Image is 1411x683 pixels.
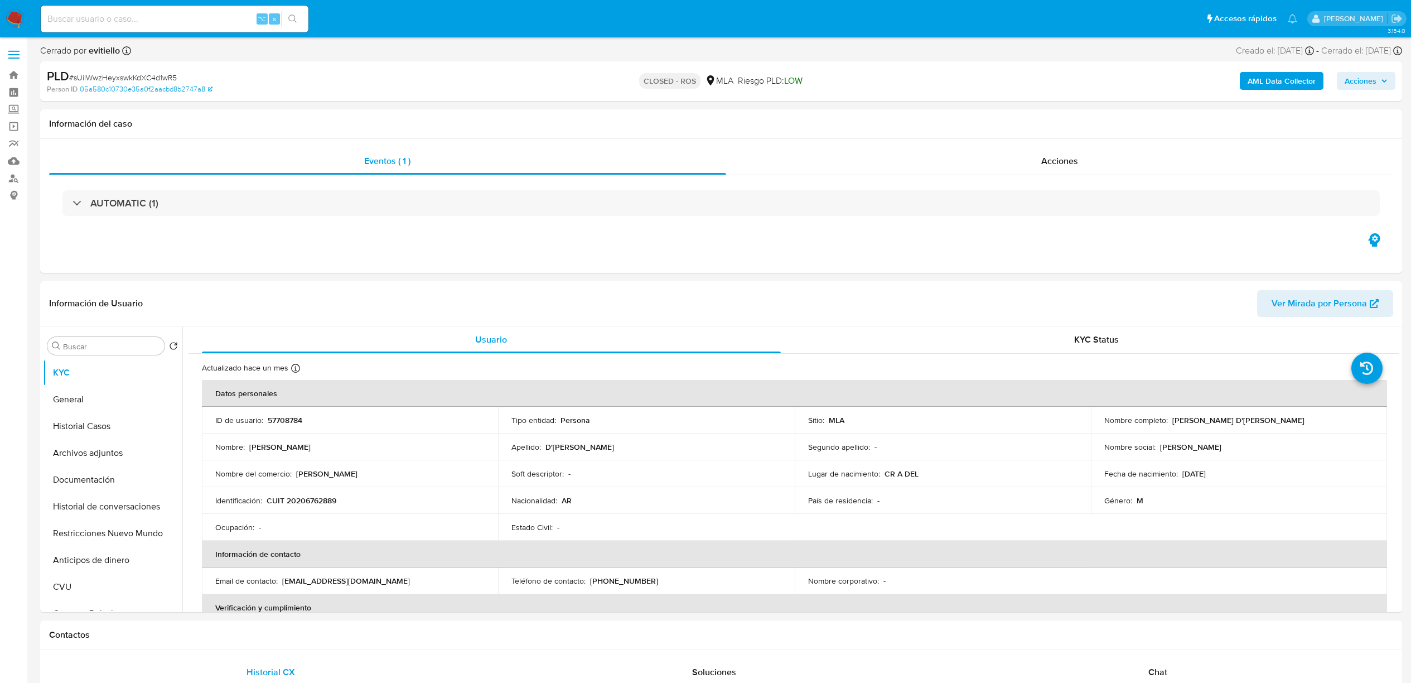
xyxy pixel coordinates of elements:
[258,13,266,24] span: ⌥
[1321,45,1402,57] div: Cerrado el: [DATE]
[215,469,292,479] p: Nombre del comercio :
[808,442,870,452] p: Segundo apellido :
[63,341,160,352] input: Buscar
[49,298,143,309] h1: Información de Usuario
[43,359,182,386] button: KYC
[1240,72,1323,90] button: AML Data Collector
[1137,496,1143,506] p: M
[273,13,276,24] span: s
[511,442,541,452] p: Apellido :
[639,73,700,89] p: CLOSED - ROS
[49,629,1393,641] h1: Contactos
[511,522,553,532] p: Estado Civil :
[883,576,886,586] p: -
[511,469,564,479] p: Soft descriptor :
[62,190,1380,216] div: AUTOMATIC (1)
[43,466,182,493] button: Documentación
[1148,666,1167,679] span: Chat
[511,576,586,586] p: Teléfono de contacto :
[784,74,803,87] span: LOW
[1104,442,1156,452] p: Nombre social :
[169,341,178,354] button: Volver al orden por defecto
[49,118,1393,129] h1: Información del caso
[43,493,182,520] button: Historial de conversaciones
[90,197,158,209] h3: AUTOMATIC (1)
[545,442,614,452] p: D'[PERSON_NAME]
[43,386,182,413] button: General
[249,442,311,452] p: [PERSON_NAME]
[43,600,182,627] button: Cruces y Relaciones
[202,380,1387,407] th: Datos personales
[202,541,1387,567] th: Información de contacto
[885,469,919,479] p: CR A DEL
[40,45,120,57] span: Cerrado por
[259,522,261,532] p: -
[43,574,182,600] button: CVU
[215,522,254,532] p: Ocupación :
[1391,13,1403,25] a: Salir
[1236,45,1314,57] div: Creado el: [DATE]
[705,75,733,87] div: MLA
[1345,72,1376,90] span: Acciones
[364,155,410,167] span: Eventos ( 1 )
[808,576,879,586] p: Nombre corporativo :
[1288,14,1297,23] a: Notificaciones
[1041,155,1078,167] span: Acciones
[1272,290,1367,317] span: Ver Mirada por Persona
[808,496,873,506] p: País de residencia :
[511,496,557,506] p: Nacionalidad :
[562,496,572,506] p: AR
[475,333,507,346] span: Usuario
[215,442,245,452] p: Nombre :
[692,666,736,679] span: Soluciones
[874,442,877,452] p: -
[215,496,262,506] p: Identificación :
[560,415,590,425] p: Persona
[1316,45,1319,57] span: -
[52,341,61,350] button: Buscar
[1257,290,1393,317] button: Ver Mirada por Persona
[1248,72,1316,90] b: AML Data Collector
[1182,469,1206,479] p: [DATE]
[86,44,120,57] b: evitiello
[247,666,295,679] span: Historial CX
[281,11,304,27] button: search-icon
[1214,13,1277,25] span: Accesos rápidos
[215,415,263,425] p: ID de usuario :
[511,415,556,425] p: Tipo entidad :
[43,440,182,466] button: Archivos adjuntos
[267,496,336,506] p: CUIT 20206762889
[296,469,357,479] p: [PERSON_NAME]
[829,415,844,425] p: MLA
[738,75,803,87] span: Riesgo PLD:
[808,415,824,425] p: Sitio :
[268,415,302,425] p: 57708784
[80,84,212,94] a: 05a580c10730e35a0f2aacbd8b2747a8
[47,67,69,85] b: PLD
[69,72,177,83] span: # sUilWwzHeyxswkKdXC4d1wR5
[1074,333,1119,346] span: KYC Status
[43,413,182,440] button: Historial Casos
[1104,415,1168,425] p: Nombre completo :
[41,12,308,26] input: Buscar usuario o caso...
[282,576,410,586] p: [EMAIL_ADDRESS][DOMAIN_NAME]
[808,469,880,479] p: Lugar de nacimiento :
[43,547,182,574] button: Anticipos de dinero
[202,363,288,373] p: Actualizado hace un mes
[1172,415,1304,425] p: [PERSON_NAME] D'[PERSON_NAME]
[1324,13,1387,24] p: jessica.fukman@mercadolibre.com
[557,522,559,532] p: -
[1104,469,1178,479] p: Fecha de nacimiento :
[202,594,1387,621] th: Verificación y cumplimiento
[43,520,182,547] button: Restricciones Nuevo Mundo
[1104,496,1132,506] p: Género :
[568,469,571,479] p: -
[47,84,78,94] b: Person ID
[1337,72,1395,90] button: Acciones
[215,576,278,586] p: Email de contacto :
[877,496,880,506] p: -
[1160,442,1221,452] p: [PERSON_NAME]
[590,576,658,586] p: [PHONE_NUMBER]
